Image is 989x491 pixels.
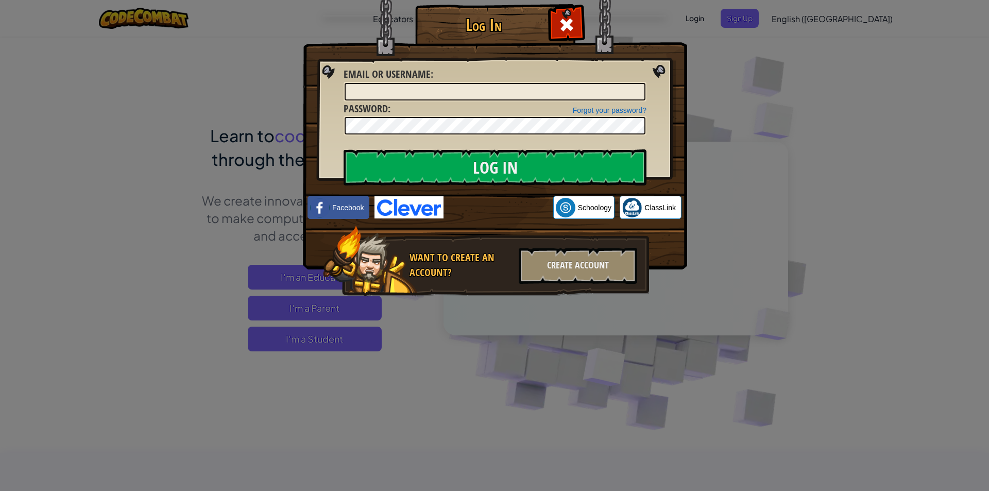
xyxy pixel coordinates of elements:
[344,101,388,115] span: Password
[410,250,513,280] div: Want to create an account?
[578,202,611,213] span: Schoology
[573,106,646,114] a: Forgot your password?
[310,198,330,217] img: facebook_small.png
[622,198,642,217] img: classlink-logo-small.png
[444,196,553,219] iframe: ปุ่มลงชื่อเข้าใช้ด้วย Google
[344,101,390,116] label: :
[519,248,637,284] div: Create Account
[374,196,444,218] img: clever-logo-blue.png
[418,16,549,34] h1: Log In
[344,67,431,81] span: Email or Username
[344,67,433,82] label: :
[644,202,676,213] span: ClassLink
[344,149,646,185] input: Log In
[332,202,364,213] span: Facebook
[556,198,575,217] img: schoology.png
